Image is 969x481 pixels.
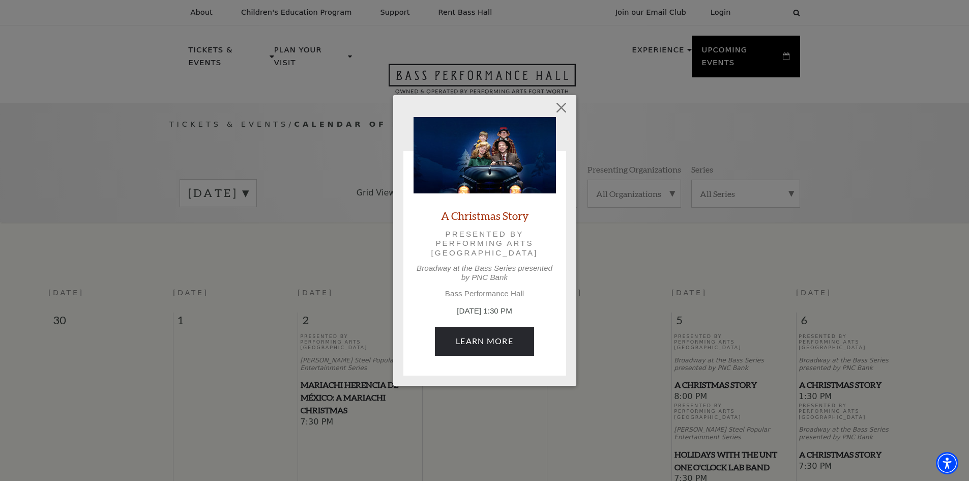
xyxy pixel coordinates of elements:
img: A Christmas Story [414,117,556,193]
p: Broadway at the Bass Series presented by PNC Bank [414,264,556,282]
button: Close [551,98,571,118]
div: Accessibility Menu [936,452,958,474]
p: Bass Performance Hall [414,289,556,298]
a: A Christmas Story [441,209,528,222]
a: December 6, 1:30 PM Learn More [435,327,534,355]
p: [DATE] 1:30 PM [414,305,556,317]
p: Presented by Performing Arts [GEOGRAPHIC_DATA] [428,230,542,258]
